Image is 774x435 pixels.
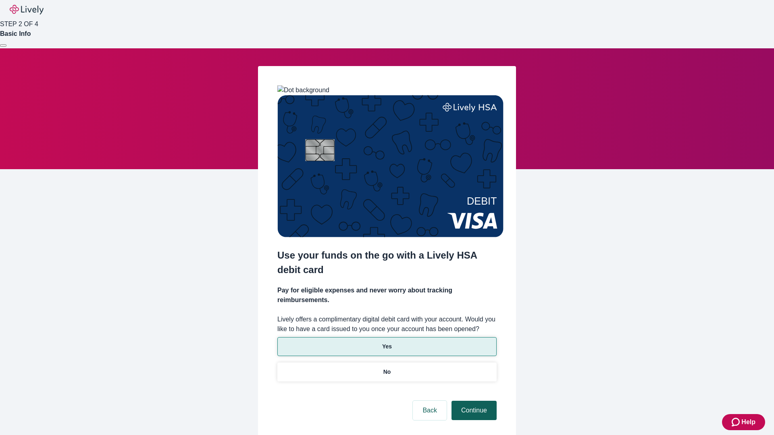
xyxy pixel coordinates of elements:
[277,248,497,277] h2: Use your funds on the go with a Lively HSA debit card
[277,286,497,305] h4: Pay for eligible expenses and never worry about tracking reimbursements.
[741,417,755,427] span: Help
[277,95,504,237] img: Debit card
[277,315,497,334] label: Lively offers a complimentary digital debit card with your account. Would you like to have a card...
[383,368,391,376] p: No
[382,342,392,351] p: Yes
[722,414,765,430] button: Zendesk support iconHelp
[10,5,44,14] img: Lively
[277,337,497,356] button: Yes
[732,417,741,427] svg: Zendesk support icon
[277,85,329,95] img: Dot background
[451,401,497,420] button: Continue
[413,401,447,420] button: Back
[277,362,497,381] button: No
